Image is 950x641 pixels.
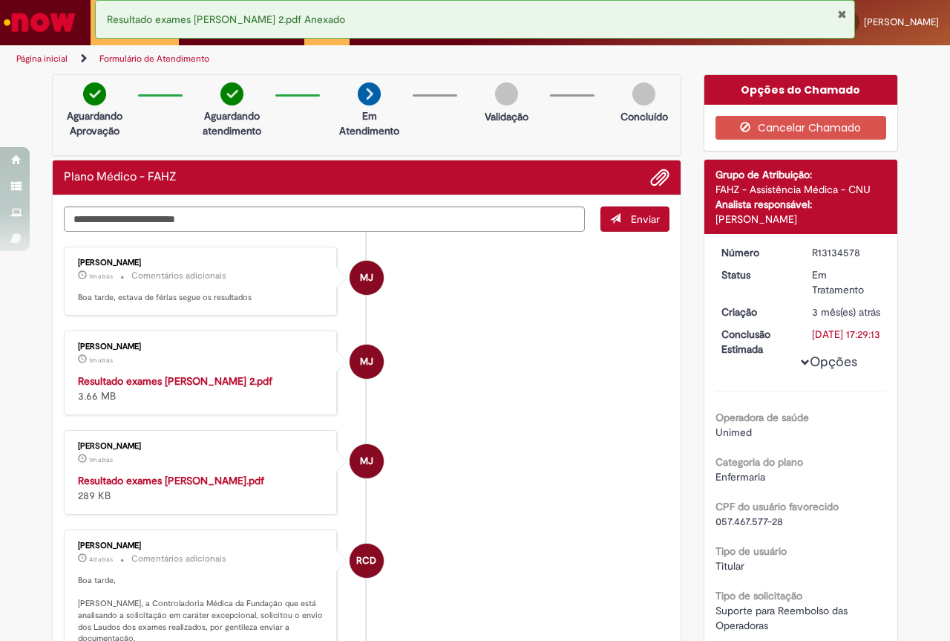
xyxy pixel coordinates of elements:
div: 06/06/2025 13:29:10 [812,305,881,319]
p: Boa tarde, estava de férias segue os resultados [78,292,325,304]
div: Marino Siqueira Junior [350,444,384,478]
div: Rodrigo Camilo Dos Santos [350,544,384,578]
div: [PERSON_NAME] [78,442,325,451]
div: 289 KB [78,473,325,503]
span: Titular [715,559,744,573]
textarea: Digite sua mensagem aqui... [64,206,585,232]
div: Em Tratamento [812,267,881,297]
span: 1m atrás [89,455,113,464]
span: MJ [360,260,373,296]
div: [PERSON_NAME] [78,342,325,351]
button: Cancelar Chamado [715,116,887,140]
dt: Número [710,245,802,260]
div: [PERSON_NAME] [78,541,325,550]
a: Resultado exames [PERSON_NAME] 2.pdf [78,374,272,388]
b: Tipo de solicitação [715,589,802,602]
a: Página inicial [16,53,68,65]
div: R13134578 [812,245,881,260]
span: Enviar [631,212,660,226]
span: Suporte para Reembolso das Operadoras [715,604,851,632]
button: Adicionar anexos [650,168,669,187]
div: Opções do Chamado [704,75,898,105]
span: 4d atrás [89,555,113,564]
p: Aguardando Aprovação [59,108,131,138]
div: Marino Siqueira Junior [350,261,384,295]
span: 1m atrás [89,272,113,281]
img: check-circle-green.png [220,82,243,105]
p: Concluído [620,109,668,124]
b: Tipo de usuário [715,544,787,558]
h2: Plano Médico - FAHZ Histórico de tíquete [64,171,177,184]
span: MJ [360,344,373,380]
time: 06/06/2025 13:29:10 [812,305,880,319]
div: Grupo de Atribuição: [715,167,887,182]
p: Aguardando atendimento [196,108,268,138]
div: FAHZ - Assistência Médica - CNU [715,182,887,197]
span: [PERSON_NAME] [864,16,939,28]
ul: Trilhas de página [11,45,622,73]
img: img-circle-grey.png [632,82,655,105]
small: Comentários adicionais [131,270,226,282]
button: Fechar Notificação [837,8,847,20]
span: 057.467.577-28 [715,515,783,528]
span: Resultado exames [PERSON_NAME] 2.pdf Anexado [107,13,345,26]
div: [PERSON_NAME] [715,212,887,227]
span: Unimed [715,426,752,439]
p: Validação [485,109,528,124]
time: 30/08/2025 12:54:11 [89,455,113,464]
p: Em Atendimento [333,108,405,138]
time: 30/08/2025 12:54:38 [89,272,113,281]
b: Operadora de saúde [715,411,809,424]
div: 3.66 MB [78,374,325,403]
div: [PERSON_NAME] [78,258,325,267]
dt: Status [710,267,802,282]
img: img-circle-grey.png [495,82,518,105]
time: 26/08/2025 15:34:57 [89,555,113,564]
span: Enfermaria [715,470,765,484]
button: Enviar [600,206,669,232]
span: 1m atrás [89,356,113,365]
a: Resultado exames [PERSON_NAME].pdf [78,474,264,487]
dt: Criação [710,305,802,319]
b: Categoria do plano [715,455,803,469]
b: CPF do usuário favorecido [715,500,839,513]
dt: Conclusão Estimada [710,327,802,357]
div: [DATE] 17:29:13 [812,327,881,342]
span: RCD [356,543,376,579]
a: Formulário de Atendimento [99,53,209,65]
img: arrow-next.png [358,82,381,105]
span: 3 mês(es) atrás [812,305,880,319]
small: Comentários adicionais [131,553,226,565]
div: Analista responsável: [715,197,887,212]
div: Marino Siqueira Junior [350,345,384,379]
time: 30/08/2025 12:54:20 [89,356,113,365]
span: MJ [360,443,373,479]
img: check-circle-green.png [83,82,106,105]
img: ServiceNow [1,7,78,37]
